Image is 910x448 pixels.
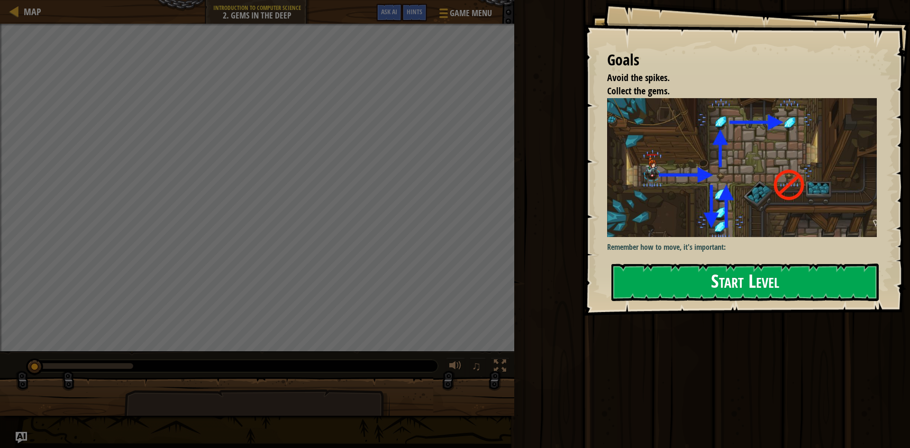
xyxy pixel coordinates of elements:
button: Toggle fullscreen [491,357,510,377]
p: Remember how to move, it's important: [607,242,884,253]
span: ♫ [472,359,481,373]
li: Collect the gems. [595,84,874,98]
button: Ask AI [16,432,27,443]
button: Adjust volume [446,357,465,377]
button: Start Level [611,264,879,301]
button: ♫ [470,357,486,377]
span: Ask AI [381,7,397,16]
li: Avoid the spikes. [595,71,874,85]
button: Game Menu [432,4,498,26]
span: Avoid the spikes. [607,71,670,84]
div: Goals [607,49,877,71]
span: Game Menu [450,7,492,19]
span: Collect the gems. [607,84,670,97]
button: Ask AI [376,4,402,21]
a: Map [19,5,41,18]
span: Hints [407,7,422,16]
img: Gems in the deep [607,98,884,238]
span: Map [24,5,41,18]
